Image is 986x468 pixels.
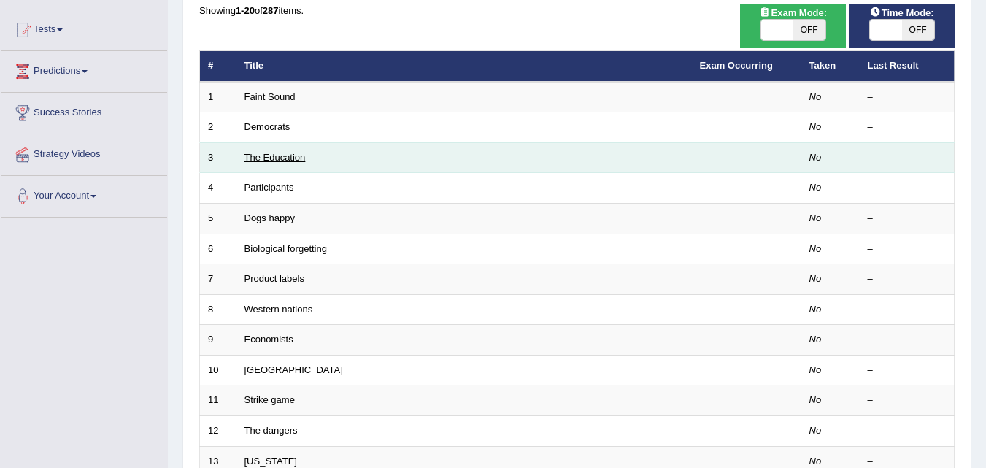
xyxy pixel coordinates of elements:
td: 1 [200,82,236,112]
td: 4 [200,173,236,204]
em: No [809,182,822,193]
th: Taken [801,51,860,82]
a: Your Account [1,176,167,212]
em: No [809,273,822,284]
span: OFF [902,20,934,40]
td: 3 [200,142,236,173]
div: Showing of items. [199,4,955,18]
td: 7 [200,264,236,295]
td: 10 [200,355,236,385]
em: No [809,152,822,163]
a: Economists [244,334,293,345]
a: The Education [244,152,306,163]
a: Exam Occurring [700,60,773,71]
em: No [809,456,822,467]
em: No [809,394,822,405]
em: No [809,91,822,102]
a: Tests [1,9,167,46]
div: – [868,181,947,195]
div: – [868,242,947,256]
a: [GEOGRAPHIC_DATA] [244,364,343,375]
a: Predictions [1,51,167,88]
td: 12 [200,415,236,446]
span: Time Mode: [864,5,940,20]
div: – [868,394,947,407]
div: – [868,212,947,226]
em: No [809,425,822,436]
td: 5 [200,204,236,234]
a: Faint Sound [244,91,296,102]
em: No [809,212,822,223]
a: Democrats [244,121,290,132]
div: – [868,91,947,104]
span: OFF [793,20,825,40]
div: – [868,120,947,134]
th: Last Result [860,51,955,82]
b: 1-20 [236,5,255,16]
span: Exam Mode: [753,5,832,20]
div: – [868,364,947,377]
td: 8 [200,294,236,325]
div: – [868,151,947,165]
em: No [809,304,822,315]
div: – [868,303,947,317]
td: 6 [200,234,236,264]
a: Dogs happy [244,212,295,223]
td: 9 [200,325,236,356]
a: Product labels [244,273,304,284]
a: Western nations [244,304,313,315]
a: Biological forgetting [244,243,327,254]
div: – [868,424,947,438]
a: [US_STATE] [244,456,297,467]
div: – [868,333,947,347]
td: 2 [200,112,236,143]
th: Title [236,51,692,82]
th: # [200,51,236,82]
em: No [809,364,822,375]
a: The dangers [244,425,298,436]
em: No [809,121,822,132]
div: – [868,272,947,286]
div: Show exams occurring in exams [740,4,846,48]
em: No [809,243,822,254]
b: 287 [263,5,279,16]
em: No [809,334,822,345]
td: 11 [200,385,236,416]
a: Strategy Videos [1,134,167,171]
a: Participants [244,182,294,193]
a: Success Stories [1,93,167,129]
a: Strike game [244,394,295,405]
